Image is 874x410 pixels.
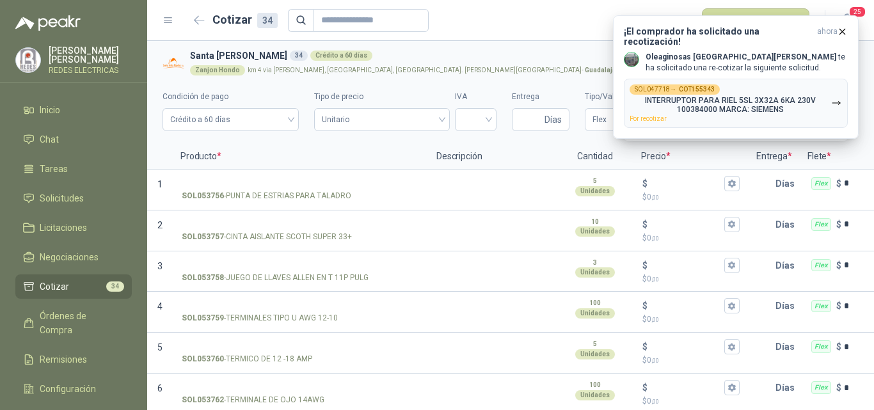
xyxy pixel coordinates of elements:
[49,46,132,64] p: [PERSON_NAME] [PERSON_NAME]
[817,26,838,47] span: ahora
[40,250,99,264] span: Negociaciones
[15,216,132,240] a: Licitaciones
[182,394,324,406] p: - TERMINALE DE OJO 14AWG
[15,377,132,401] a: Configuración
[775,293,800,319] p: Días
[575,308,615,319] div: Unidades
[624,52,639,67] img: Company Logo
[650,342,722,352] input: $$0,00
[647,274,659,283] span: 0
[575,390,615,400] div: Unidades
[182,394,224,406] strong: SOL053762
[679,86,715,93] b: COT155343
[642,395,740,407] p: $
[724,258,740,273] button: $$0,00
[248,67,769,74] p: km 4 via [PERSON_NAME], [GEOGRAPHIC_DATA], [GEOGRAPHIC_DATA]. [PERSON_NAME][GEOGRAPHIC_DATA] -
[848,6,866,18] span: 25
[642,217,648,232] p: $
[589,380,601,390] p: 100
[40,280,69,294] span: Cotizar
[157,342,163,352] span: 5
[642,299,648,313] p: $
[811,218,831,231] div: Flex
[257,13,278,28] div: 34
[182,190,224,202] strong: SOL053756
[585,91,707,103] label: Tipo/Valor del flete
[651,357,659,364] span: ,00
[544,109,562,130] span: Días
[322,110,441,129] span: Unitario
[642,273,740,285] p: $
[836,340,841,354] p: $
[182,272,224,284] strong: SOL053758
[212,11,278,29] h2: Cotizar
[157,383,163,393] span: 6
[836,177,841,191] p: $
[157,261,163,271] span: 3
[512,91,569,103] label: Entrega
[775,171,800,196] p: Días
[314,91,449,103] label: Tipo de precio
[593,258,597,268] p: 3
[290,51,308,61] div: 34
[642,313,740,326] p: $
[630,84,720,95] div: SOL047718 →
[173,144,429,170] p: Producto
[624,79,848,128] button: SOL047718→COT155343INTERRUPTOR PARA RIEL 5SL 3X32A 6KA 230V 100384000 MARCA: SIEMENSPor recotizar
[157,179,163,189] span: 1
[593,176,597,186] p: 5
[593,339,597,349] p: 5
[646,52,836,61] b: Oleaginosas [GEOGRAPHIC_DATA][PERSON_NAME]
[182,353,312,365] p: - TERMICO DE 12 -18 AMP
[40,103,60,117] span: Inicio
[646,52,848,74] p: te ha solicitado una re-cotizar la siguiente solicitud.
[163,91,299,103] label: Condición de pago
[650,383,722,393] input: $$0,00
[190,65,245,75] div: Zanjon Hondo
[650,178,722,188] input: $$0,00
[775,253,800,278] p: Días
[170,110,291,129] span: Crédito a 60 días
[642,340,648,354] p: $
[575,349,615,359] div: Unidades
[651,398,659,405] span: ,00
[630,115,667,122] span: Por recotizar
[589,298,601,308] p: 100
[106,281,124,292] span: 34
[157,301,163,311] span: 4
[836,299,841,313] p: $
[40,309,120,337] span: Órdenes de Compra
[182,383,420,393] input: SOL053762-TERMINALE DE OJO 14AWG
[182,231,352,243] p: - CINTA AISLANTE SCOTH SUPER 33+
[182,342,420,352] input: SOL053760-TERMICO DE 12 -18 AMP
[642,354,740,367] p: $
[811,177,831,190] div: Flex
[182,272,369,284] p: - JUEGO DE LLAVES ALLEN EN T 11P PULG
[647,233,659,242] span: 0
[15,186,132,210] a: Solicitudes
[650,219,722,229] input: $$0,00
[811,340,831,353] div: Flex
[811,381,831,394] div: Flex
[557,144,633,170] p: Cantidad
[642,191,740,203] p: $
[650,260,722,270] input: $$0,00
[182,312,338,324] p: - TERMINALES TIPO U AWG 12-10
[775,334,800,359] p: Días
[15,98,132,122] a: Inicio
[724,339,740,354] button: $$0,00
[182,312,224,324] strong: SOL053759
[15,127,132,152] a: Chat
[40,191,84,205] span: Solicitudes
[182,179,420,189] input: SOL053756-PUNTA DE ESTRIAS PARA TALADRO
[702,8,809,33] button: Publicar cotizaciones
[836,258,841,272] p: $
[182,190,351,202] p: - PUNTA DE ESTRIAS PARA TALADRO
[163,52,185,75] img: Company Logo
[836,381,841,395] p: $
[630,96,831,114] p: INTERRUPTOR PARA RIEL 5SL 3X32A 6KA 230V 100384000 MARCA: SIEMENS
[647,397,659,406] span: 0
[724,380,740,395] button: $$0,00
[592,110,618,129] span: Flex
[15,347,132,372] a: Remisiones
